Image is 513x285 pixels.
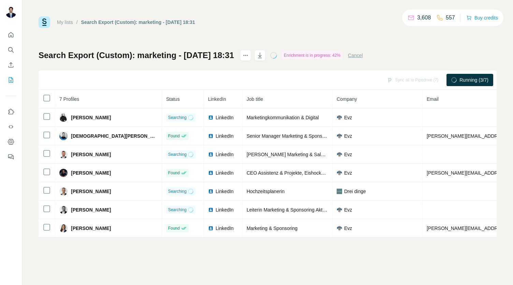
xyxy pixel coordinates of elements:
img: LinkedIn logo [208,170,214,176]
span: [DEMOGRAPHIC_DATA][PERSON_NAME] [71,133,158,139]
span: Searching [168,188,187,194]
span: [PERSON_NAME] [71,114,111,121]
button: Use Surfe API [5,121,16,133]
span: Evz [344,169,352,176]
button: Search [5,44,16,56]
div: Enrichment is in progress: 42% [282,51,342,59]
span: Marketingkommunikation & Digital [247,115,319,120]
span: Drei dinge [344,188,366,195]
button: Feedback [5,151,16,163]
span: Found [168,133,180,139]
span: LinkedIn [216,114,234,121]
img: Avatar [59,132,68,140]
span: [PERSON_NAME] [71,188,111,195]
img: Avatar [59,150,68,159]
img: company-logo [337,133,342,139]
span: CEO Assistenz & Projekte, Eishockeyspielerin [247,170,344,176]
span: [PERSON_NAME] [71,151,111,158]
img: Avatar [5,7,16,18]
span: Running (3/7) [459,77,488,83]
span: Found [168,170,180,176]
button: actions [240,50,251,61]
button: Quick start [5,29,16,41]
span: Searching [168,151,187,158]
button: Dashboard [5,136,16,148]
span: Evz [344,114,352,121]
img: Avatar [59,206,68,214]
span: Evz [344,133,352,139]
img: company-logo [337,189,342,194]
button: Cancel [348,52,363,59]
button: Buy credits [466,13,498,23]
span: [PERSON_NAME] Marketing & Sales / Mitglied der Geschäftsleitung [247,152,392,157]
span: [PERSON_NAME] [71,169,111,176]
span: Evz [344,225,352,232]
img: company-logo [337,152,342,157]
span: Marketing & Sponsoring [247,226,297,231]
span: LinkedIn [216,225,234,232]
img: company-logo [337,207,342,213]
span: [PERSON_NAME] [71,206,111,213]
img: Avatar [59,169,68,177]
img: Avatar [59,113,68,122]
span: Company [337,96,357,102]
span: Senior Manager Marketing & Sponsoring [247,133,333,139]
li: / [76,19,78,26]
span: Hochzeitsplanerin [247,189,284,194]
span: Status [166,96,180,102]
button: Enrich CSV [5,59,16,71]
span: Evz [344,151,352,158]
span: [PERSON_NAME] [71,225,111,232]
img: company-logo [337,170,342,176]
span: LinkedIn [216,169,234,176]
span: Leiterin Marketing & Sponsoring Aktivierung [247,207,339,213]
button: Use Surfe on LinkedIn [5,106,16,118]
p: 3,608 [417,14,431,22]
span: LinkedIn [216,206,234,213]
a: My lists [57,19,73,25]
img: LinkedIn logo [208,189,214,194]
img: LinkedIn logo [208,152,214,157]
img: Avatar [59,224,68,232]
span: Evz [344,206,352,213]
img: LinkedIn logo [208,226,214,231]
span: LinkedIn [216,133,234,139]
span: Searching [168,207,187,213]
span: LinkedIn [208,96,226,102]
span: LinkedIn [216,151,234,158]
button: My lists [5,74,16,86]
img: LinkedIn logo [208,133,214,139]
span: Found [168,225,180,231]
img: LinkedIn logo [208,115,214,120]
p: 557 [446,14,455,22]
span: 7 Profiles [59,96,79,102]
div: Search Export (Custom): marketing - [DATE] 18:31 [81,19,195,26]
img: company-logo [337,226,342,231]
span: Email [427,96,439,102]
img: company-logo [337,115,342,120]
span: Searching [168,114,187,121]
span: Job title [247,96,263,102]
img: Avatar [59,187,68,195]
img: LinkedIn logo [208,207,214,213]
h1: Search Export (Custom): marketing - [DATE] 18:31 [39,50,234,61]
img: Surfe Logo [39,16,50,28]
span: LinkedIn [216,188,234,195]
